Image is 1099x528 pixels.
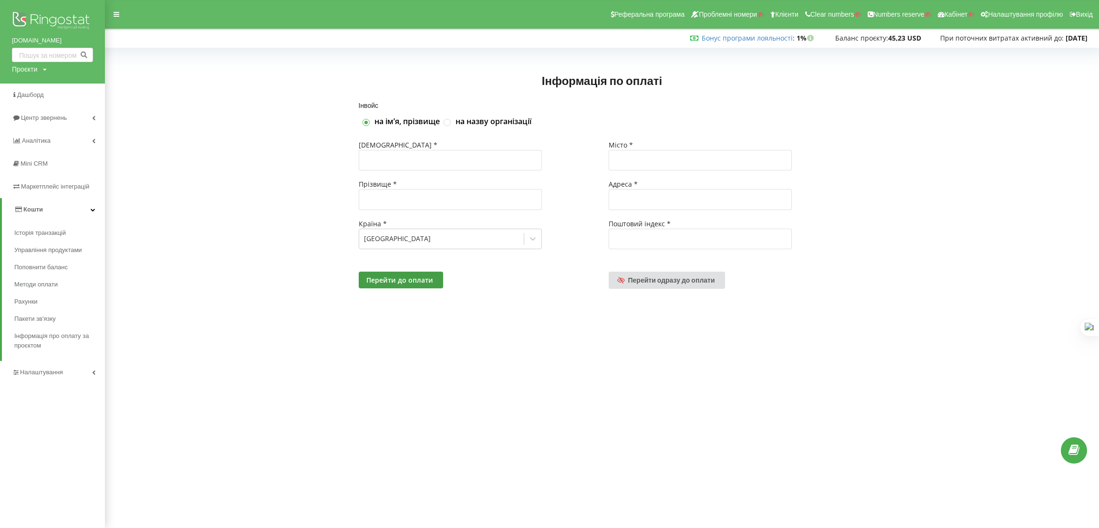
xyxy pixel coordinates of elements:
[14,327,105,354] a: Інформація про оплату за проєктом
[366,275,433,285] span: Перейти до оплати
[14,263,68,272] span: Поповнити баланс
[888,33,921,42] strong: 45,23 USD
[14,293,105,310] a: Рахунки
[12,64,37,74] div: Проєкти
[988,11,1063,18] span: Налаштування профілю
[542,74,662,87] span: Інформація по оплаті
[23,206,43,213] span: Кошти
[2,198,105,221] a: Кошти
[374,116,440,127] label: на імʼя, прізвище
[20,369,63,376] span: Налаштування
[14,224,105,242] a: Історія транзакцій
[21,183,89,190] span: Маркетплейс інтеграцій
[14,245,82,255] span: Управління продуктами
[614,11,685,18] span: Реферальна програма
[699,11,757,18] span: Проблемні номери
[359,180,397,189] span: Прізвище *
[21,114,67,121] span: Центр звернень
[609,180,638,189] span: Адреса *
[14,228,66,238] span: Історія транзакцій
[359,219,387,228] span: Країна *
[702,33,795,42] span: :
[359,140,437,149] span: [DEMOGRAPHIC_DATA] *
[14,297,38,306] span: Рахунки
[359,101,379,109] span: Інвойс
[775,11,798,18] span: Клієнти
[17,91,44,98] span: Дашборд
[1066,33,1088,42] strong: [DATE]
[702,33,793,42] a: Бонус програми лояльності
[14,331,100,350] span: Інформація про оплату за проєктом
[12,10,93,33] img: Ringostat logo
[14,276,105,293] a: Методи оплати
[14,310,105,327] a: Пакети зв'язку
[22,137,51,144] span: Аналiтика
[12,48,93,62] input: Пошук за номером
[835,33,888,42] span: Баланс проєкту:
[14,280,58,289] span: Методи оплати
[609,140,633,149] span: Місто *
[609,219,671,228] span: Поштовий індекс *
[12,36,93,45] a: [DOMAIN_NAME]
[940,33,1064,42] span: При поточних витратах активний до:
[810,11,854,18] span: Clear numbers
[14,242,105,259] a: Управління продуктами
[944,11,968,18] span: Кабінет
[21,160,48,167] span: Mini CRM
[873,11,924,18] span: Numbers reserve
[609,272,725,289] a: Перейти одразу до оплати
[359,272,443,288] button: Перейти до оплати
[797,33,816,42] strong: 1%
[14,314,56,324] span: Пакети зв'язку
[14,259,105,276] a: Поповнити баланс
[456,116,531,127] label: на назву організації
[1076,11,1093,18] span: Вихід
[628,276,715,284] span: Перейти одразу до оплати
